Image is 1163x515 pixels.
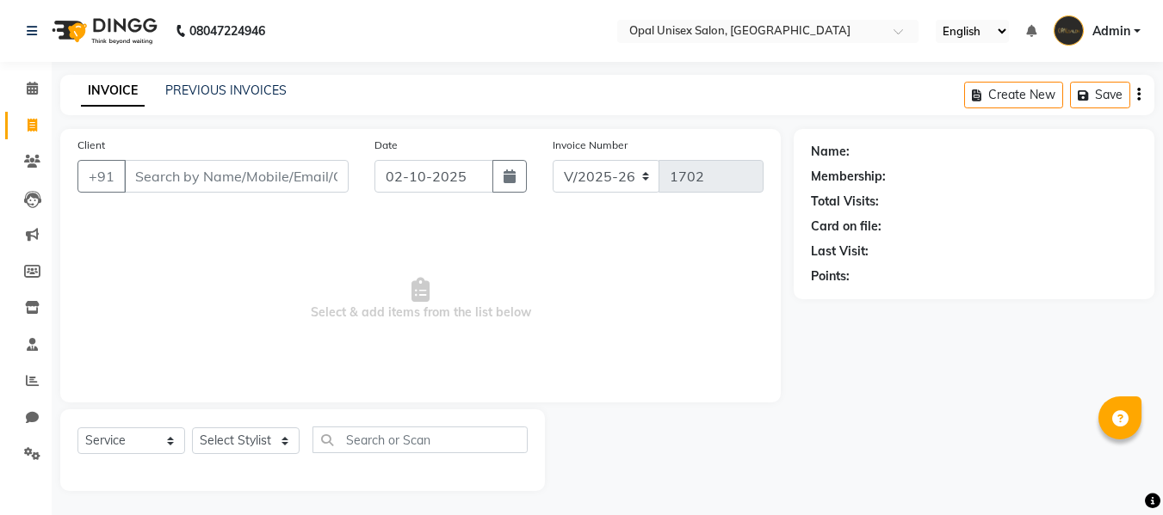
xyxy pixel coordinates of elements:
div: Membership: [811,168,886,186]
a: INVOICE [81,76,145,107]
label: Client [77,138,105,153]
div: Total Visits: [811,193,879,211]
b: 08047224946 [189,7,265,55]
label: Invoice Number [553,138,628,153]
span: Select & add items from the list below [77,213,764,385]
input: Search by Name/Mobile/Email/Code [124,160,349,193]
button: Create New [964,82,1063,108]
img: logo [44,7,162,55]
div: Card on file: [811,218,882,236]
input: Search or Scan [312,426,528,453]
span: Admin [1092,22,1130,40]
label: Date [374,138,398,153]
div: Points: [811,267,850,285]
div: Last Visit: [811,242,869,261]
img: Admin [1054,15,1084,46]
a: PREVIOUS INVOICES [165,83,287,98]
button: Save [1070,82,1130,108]
div: Name: [811,143,850,161]
iframe: chat widget [1091,446,1146,498]
button: +91 [77,160,126,193]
